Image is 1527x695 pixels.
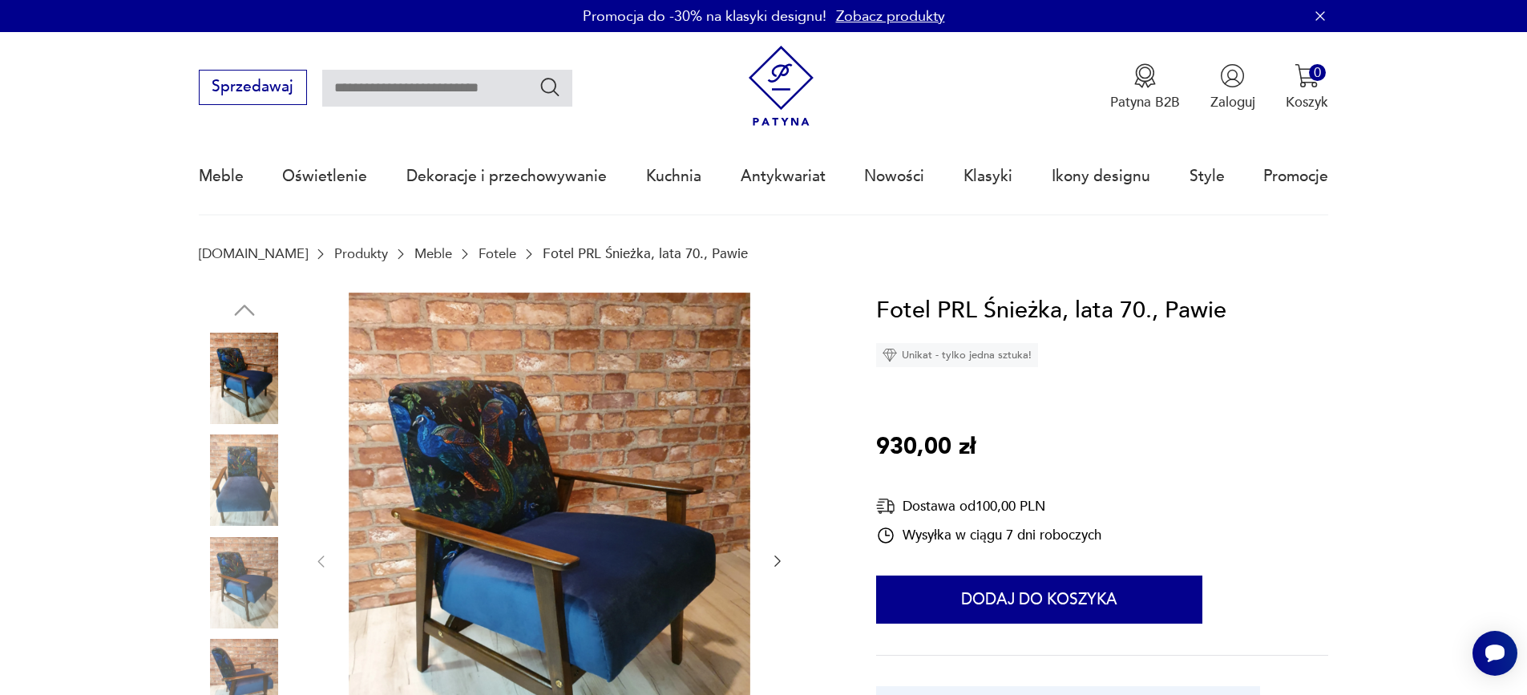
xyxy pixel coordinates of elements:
[282,139,367,213] a: Oświetlenie
[1052,139,1150,213] a: Ikony designu
[1110,63,1180,111] button: Patyna B2B
[1220,63,1245,88] img: Ikonka użytkownika
[876,526,1101,545] div: Wysyłka w ciągu 7 dni roboczych
[1133,63,1157,88] img: Ikona medalu
[876,496,1101,516] div: Dostawa od 100,00 PLN
[543,246,748,261] p: Fotel PRL Śnieżka, lata 70., Pawie
[876,429,976,466] p: 930,00 zł
[1309,64,1326,81] div: 0
[479,246,516,261] a: Fotele
[199,434,290,526] img: Zdjęcie produktu Fotel PRL Śnieżka, lata 70., Pawie
[876,576,1202,624] button: Dodaj do koszyka
[963,139,1012,213] a: Klasyki
[199,82,307,95] a: Sprzedawaj
[199,70,307,105] button: Sprzedawaj
[646,139,701,213] a: Kuchnia
[583,6,826,26] p: Promocja do -30% na klasyki designu!
[1110,93,1180,111] p: Patyna B2B
[414,246,452,261] a: Meble
[1110,63,1180,111] a: Ikona medaluPatyna B2B
[1190,139,1225,213] a: Style
[741,139,826,213] a: Antykwariat
[199,333,290,424] img: Zdjęcie produktu Fotel PRL Śnieżka, lata 70., Pawie
[1286,63,1328,111] button: 0Koszyk
[876,343,1038,367] div: Unikat - tylko jedna sztuka!
[199,139,244,213] a: Meble
[1286,93,1328,111] p: Koszyk
[199,537,290,628] img: Zdjęcie produktu Fotel PRL Śnieżka, lata 70., Pawie
[836,6,945,26] a: Zobacz produkty
[1210,93,1255,111] p: Zaloguj
[1263,139,1328,213] a: Promocje
[876,293,1226,329] h1: Fotel PRL Śnieżka, lata 70., Pawie
[334,246,388,261] a: Produkty
[199,246,308,261] a: [DOMAIN_NAME]
[864,139,924,213] a: Nowości
[1295,63,1319,88] img: Ikona koszyka
[741,46,822,127] img: Patyna - sklep z meblami i dekoracjami vintage
[1210,63,1255,111] button: Zaloguj
[876,496,895,516] img: Ikona dostawy
[1472,631,1517,676] iframe: Smartsupp widget button
[883,348,897,362] img: Ikona diamentu
[406,139,607,213] a: Dekoracje i przechowywanie
[539,75,562,99] button: Szukaj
